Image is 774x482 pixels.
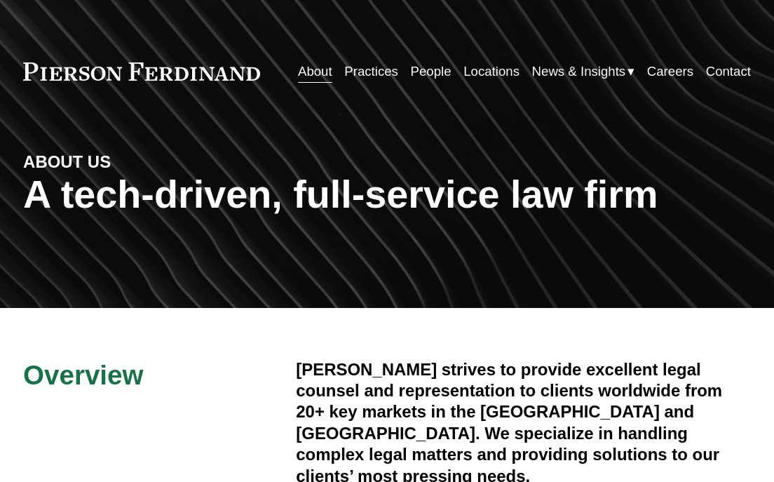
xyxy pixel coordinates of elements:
[298,58,332,84] a: About
[344,58,398,84] a: Practices
[23,173,751,217] h1: A tech-driven, full-service law firm
[23,152,111,171] strong: ABOUT US
[706,58,751,84] a: Contact
[411,58,451,84] a: People
[463,58,520,84] a: Locations
[647,58,693,84] a: Careers
[23,360,143,390] span: Overview
[532,60,626,83] span: News & Insights
[532,58,635,84] a: folder dropdown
